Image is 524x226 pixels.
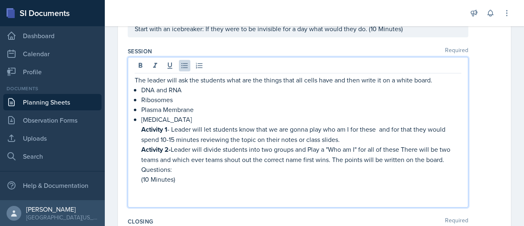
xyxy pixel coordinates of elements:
[141,95,461,105] p: Ribosomes
[141,174,461,184] p: (10 Minutes)
[135,24,461,34] p: Start with an icebreaker: If they were to be invisible for a day what would they do. (10 Minutes)
[141,144,461,164] p: Leader will divide students into two groups and Play a "Who am I" for all of these There will be ...
[3,177,102,194] div: Help & Documentation
[3,94,102,110] a: Planning Sheets
[3,64,102,80] a: Profile
[26,213,98,221] div: [GEOGRAPHIC_DATA][US_STATE]
[128,47,152,55] label: Session
[26,205,98,213] div: [PERSON_NAME]
[141,114,461,124] p: [MEDICAL_DATA]
[3,27,102,44] a: Dashboard
[141,105,461,114] p: Plasma Membrane
[141,85,461,95] p: DNA and RNA
[141,125,167,134] strong: Activity 1
[141,124,461,144] p: - Leader will let students know that we are gonna play who am I for these and for that they would...
[141,164,461,174] p: Questions:
[3,130,102,146] a: Uploads
[3,85,102,92] div: Documents
[445,47,468,55] span: Required
[3,148,102,164] a: Search
[3,46,102,62] a: Calendar
[445,217,468,226] span: Required
[128,217,153,226] label: Closing
[135,75,461,85] p: The leader will ask the students what are the things that all cells have and then write it on a w...
[3,112,102,128] a: Observation Forms
[141,145,171,154] strong: Activity 2-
